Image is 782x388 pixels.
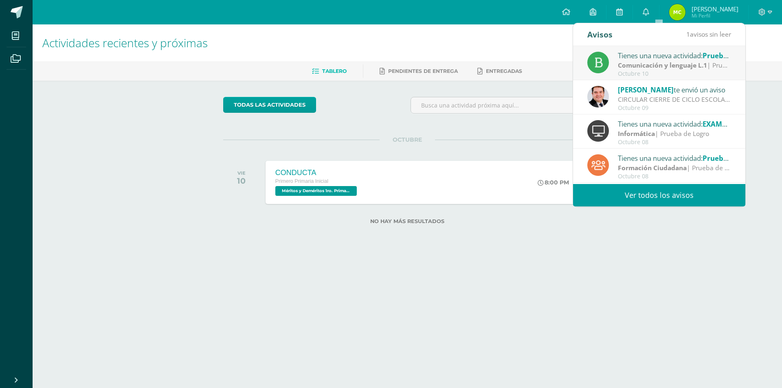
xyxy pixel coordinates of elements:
span: avisos sin leer [686,30,731,39]
span: Méritos y Deméritos 1ro. Primaria ¨A¨ 'A' [275,186,357,196]
a: todas las Actividades [223,97,316,113]
div: 8:00 PM [538,179,569,186]
div: CONDUCTA [275,169,359,177]
a: Entregadas [477,65,522,78]
span: Actividades recientes y próximas [42,35,208,50]
span: Prueba Objetiva [703,51,758,60]
div: Octubre 08 [618,173,731,180]
div: | Prueba de Logro [618,163,731,173]
span: Tablero [322,68,347,74]
div: | Prueba de Logro [618,61,731,70]
div: Tienes una nueva actividad: [618,118,731,129]
div: 10 [237,176,246,186]
div: te envió un aviso [618,84,731,95]
span: OCTUBRE [380,136,435,143]
span: Prueba Objetiva [703,153,758,163]
a: Ver todos los avisos [573,184,745,206]
span: Mi Perfil [692,12,738,19]
strong: Comunicación y lenguaje L.1 [618,61,707,70]
div: Octubre 10 [618,70,731,77]
div: Octubre 08 [618,139,731,146]
strong: Formación Ciudadana [618,163,687,172]
img: 57933e79c0f622885edf5cfea874362b.png [587,86,609,107]
div: Tienes una nueva actividad: [618,50,731,61]
strong: Informática [618,129,655,138]
img: cc8623acd3032f6c49e2e6b2d430f85e.png [669,4,685,20]
span: [PERSON_NAME] [692,5,738,13]
label: No hay más resultados [223,218,592,224]
div: Avisos [587,23,613,46]
a: Tablero [312,65,347,78]
span: Primero Primaria Inicial [275,178,328,184]
span: Pendientes de entrega [388,68,458,74]
span: 1 [686,30,690,39]
span: [PERSON_NAME] [618,85,674,94]
div: Octubre 09 [618,105,731,112]
input: Busca una actividad próxima aquí... [411,97,591,113]
div: CIRCULAR CIERRE DE CICLO ESCOLAR 2025: Buenas tardes estimados Padres y Madres de familia: Es un ... [618,95,731,104]
a: Pendientes de entrega [380,65,458,78]
div: Tienes una nueva actividad: [618,153,731,163]
div: VIE [237,170,246,176]
div: | Prueba de Logro [618,129,731,138]
span: Entregadas [486,68,522,74]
